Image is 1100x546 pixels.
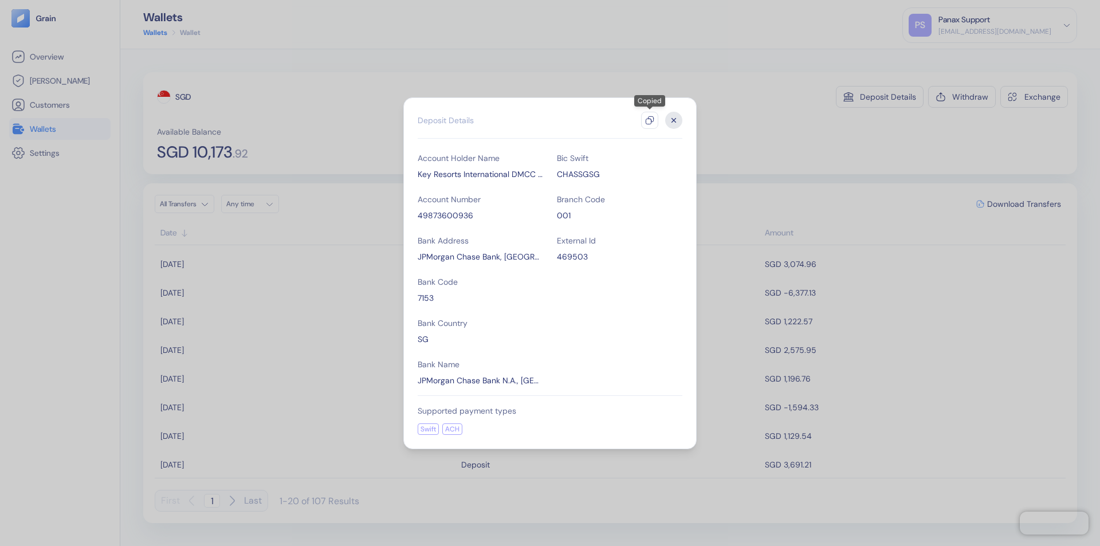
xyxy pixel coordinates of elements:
div: Deposit Details [418,115,474,126]
div: Key Resorts International DMCC TransferMate [418,168,543,180]
div: Bic Swift [557,152,682,164]
div: Bank Address [418,235,543,246]
div: External Id [557,235,682,246]
div: SG [418,333,543,345]
div: 7153 [418,292,543,304]
div: CHASSGSG [557,168,682,180]
div: Branch Code [557,194,682,205]
div: Supported payment types [418,405,682,417]
div: Account Holder Name [418,152,543,164]
div: Swift [418,423,439,435]
div: Bank Name [418,359,543,370]
div: ACH [442,423,462,435]
div: Bank Country [418,317,543,329]
div: Account Number [418,194,543,205]
div: 49873600936 [418,210,543,221]
div: Copied [634,95,665,107]
div: Bank Code [418,276,543,288]
div: JPMorgan Chase Bank, N.A., Singapore Branch 168 Robinson Road, Capital Tower Singapore 068912 [418,251,543,262]
div: 001 [557,210,682,221]
div: JPMorgan Chase Bank N.A., Singapore Branch [418,375,543,386]
div: 469503 [557,251,682,262]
